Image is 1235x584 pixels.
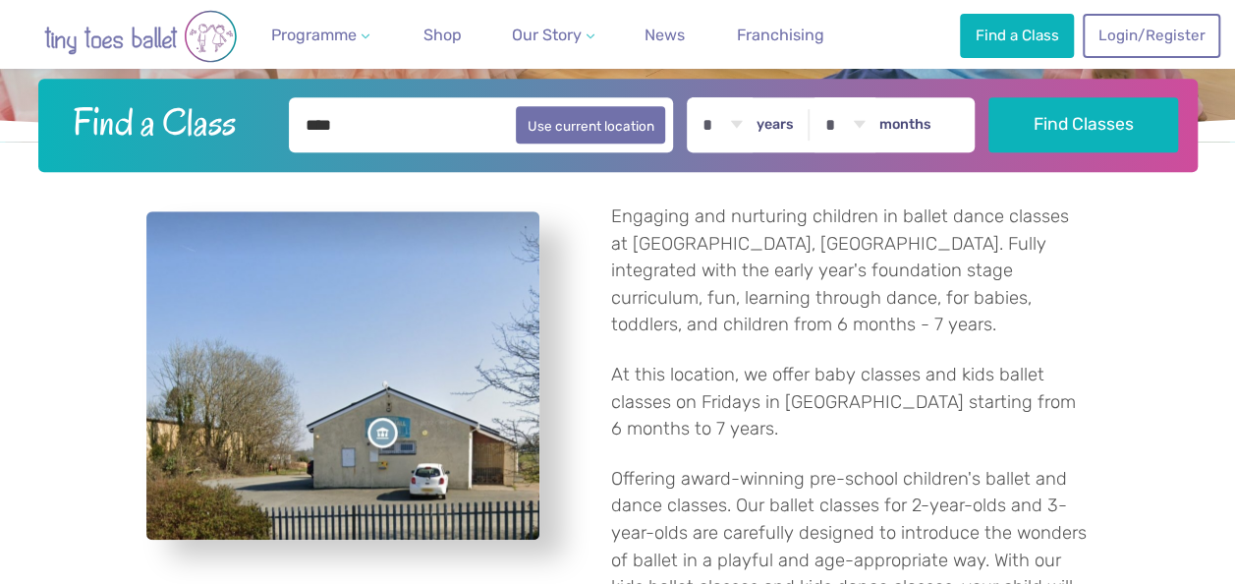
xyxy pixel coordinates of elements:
[637,16,693,55] a: News
[879,116,931,134] label: months
[516,106,666,144] button: Use current location
[729,16,832,55] a: Franchising
[960,14,1074,57] a: Find a Class
[416,16,470,55] a: Shop
[263,16,377,55] a: Programme
[757,116,794,134] label: years
[271,26,357,44] span: Programme
[1083,14,1220,57] a: Login/Register
[645,26,685,44] span: News
[988,97,1178,152] button: Find Classes
[146,211,539,540] a: View full-size image
[512,26,582,44] span: Our Story
[611,362,1090,443] p: At this location, we offer baby classes and kids ballet classes on Fridays in [GEOGRAPHIC_DATA] s...
[57,97,275,146] h2: Find a Class
[611,204,1090,339] p: Engaging and nurturing children in ballet dance classes at [GEOGRAPHIC_DATA], [GEOGRAPHIC_DATA]. ...
[737,26,824,44] span: Franchising
[504,16,602,55] a: Our Story
[423,26,462,44] span: Shop
[23,10,258,63] img: tiny toes ballet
